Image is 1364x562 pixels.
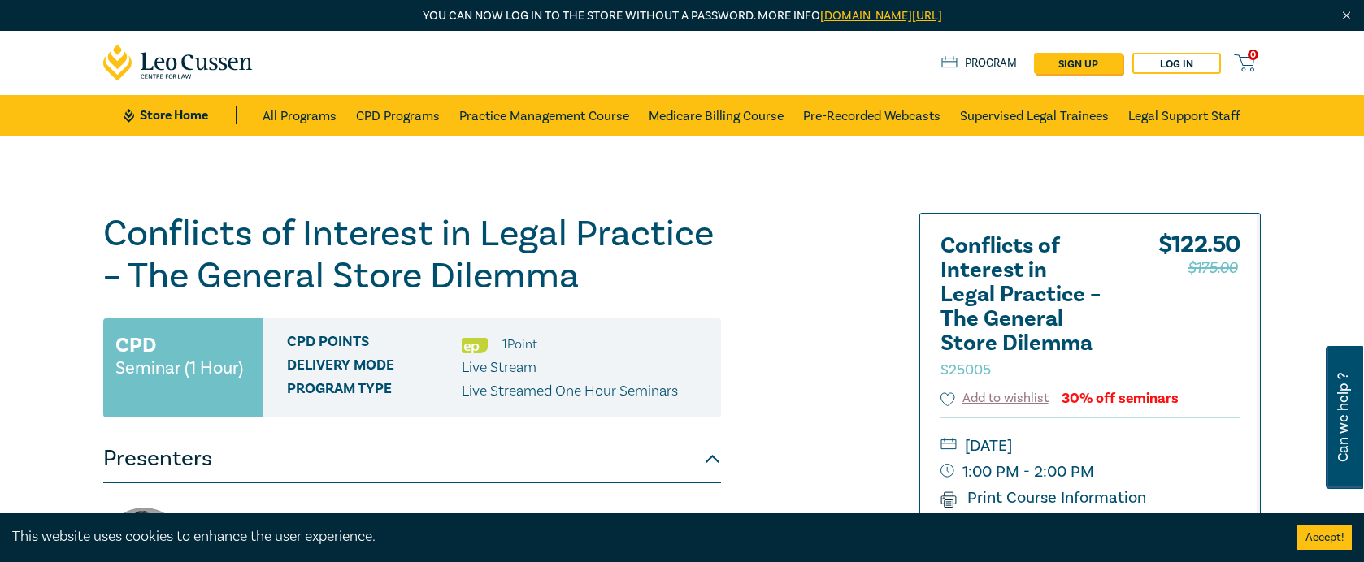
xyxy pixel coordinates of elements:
[941,54,1017,72] a: Program
[356,95,440,136] a: CPD Programs
[459,95,629,136] a: Practice Management Course
[263,95,337,136] a: All Programs
[940,433,1240,459] small: [DATE]
[124,106,237,124] a: Store Home
[502,334,537,355] li: 1 Point
[940,487,1146,508] a: Print Course Information
[649,95,784,136] a: Medicare Billing Course
[1336,356,1351,479] span: Can we help ?
[1297,525,1352,550] button: Accept cookies
[12,526,1273,547] div: This website uses cookies to enhance the user experience.
[940,459,1240,485] small: 1:00 PM - 2:00 PM
[1248,50,1258,60] span: 0
[1340,9,1353,23] img: Close
[462,358,536,377] span: Live Stream
[462,381,678,402] p: Live Streamed One Hour Seminars
[940,389,1049,408] button: Add to wishlist
[287,334,462,355] span: CPD Points
[1158,234,1240,388] div: $ 122.50
[115,360,243,376] small: Seminar (1 Hour)
[960,95,1109,136] a: Supervised Legal Trainees
[1062,391,1179,406] div: 30% off seminars
[287,381,462,402] span: Program type
[940,234,1119,380] h2: Conflicts of Interest in Legal Practice – The General Store Dilemma
[803,95,940,136] a: Pre-Recorded Webcasts
[1132,53,1221,74] a: Log in
[940,361,991,379] small: S25005
[103,434,721,483] button: Presenters
[820,8,942,24] a: [DOMAIN_NAME][URL]
[103,7,1261,25] p: You can now log in to the store without a password. More info
[103,213,721,297] h1: Conflicts of Interest in Legal Practice – The General Store Dilemma
[115,331,156,360] h3: CPD
[462,338,488,353] img: Ethics & Professional Responsibility
[1188,255,1237,281] span: $175.00
[1034,53,1123,74] a: sign up
[1128,95,1240,136] a: Legal Support Staff
[287,357,462,378] span: Delivery Mode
